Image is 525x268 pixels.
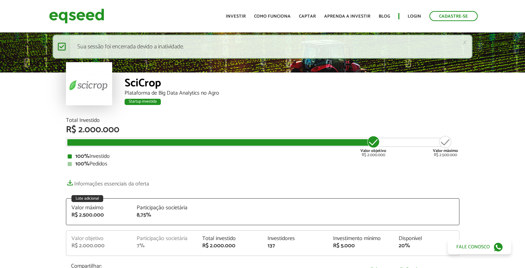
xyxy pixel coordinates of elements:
[125,99,161,105] div: Startup investida
[52,35,473,59] div: Sua sessão foi encerrada devido a inatividade.
[333,236,388,241] div: Investimento mínimo
[433,135,458,157] div: R$ 2.500.000
[202,236,257,241] div: Total investido
[66,125,459,134] div: R$ 2.000.000
[202,243,257,249] div: R$ 2.000.000
[448,240,511,254] a: Fale conosco
[360,147,386,154] strong: Valor objetivo
[324,14,370,19] a: Aprenda a investir
[71,236,127,241] div: Valor objetivo
[66,177,149,187] a: Informações essenciais da oferta
[268,236,323,241] div: Investidores
[254,14,291,19] a: Como funciona
[137,205,192,211] div: Participação societária
[379,14,390,19] a: Blog
[71,195,103,202] div: Lote adicional
[299,14,316,19] a: Captar
[125,78,459,90] div: SciCrop
[226,14,246,19] a: Investir
[408,14,421,19] a: Login
[66,118,459,123] div: Total Investido
[268,243,323,249] div: 137
[429,11,478,21] a: Cadastre-se
[360,135,386,157] div: R$ 2.000.000
[399,243,454,249] div: 20%
[71,212,127,218] div: R$ 2.500.000
[68,161,458,167] div: Pedidos
[399,236,454,241] div: Disponível
[71,243,127,249] div: R$ 2.000.000
[463,39,467,46] a: ×
[125,90,459,96] div: Plataforma de Big Data Analytics no Agro
[49,7,104,25] img: EqSeed
[68,154,458,159] div: Investido
[137,243,192,249] div: 7%
[137,212,192,218] div: 8,75%
[75,152,89,161] strong: 100%
[137,236,192,241] div: Participação societária
[71,205,127,211] div: Valor máximo
[433,147,458,154] strong: Valor máximo
[333,243,388,249] div: R$ 5.000
[75,159,89,169] strong: 100%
